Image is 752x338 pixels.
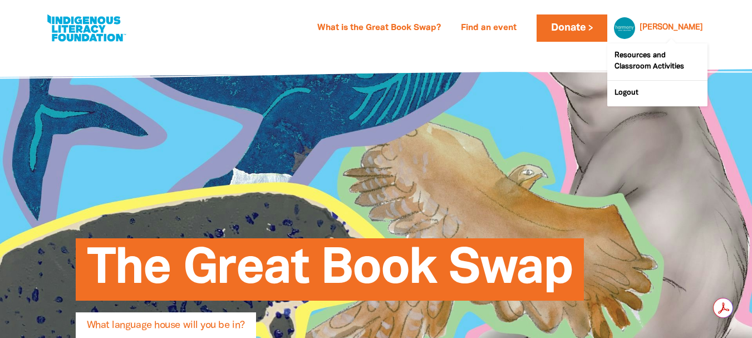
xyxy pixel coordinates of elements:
[87,247,573,301] span: The Great Book Swap
[607,81,707,106] a: Logout
[640,24,703,32] a: [PERSON_NAME]
[537,14,607,42] a: Donate
[454,19,523,37] a: Find an event
[607,43,707,80] a: Resources and Classroom Activities
[311,19,448,37] a: What is the Great Book Swap?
